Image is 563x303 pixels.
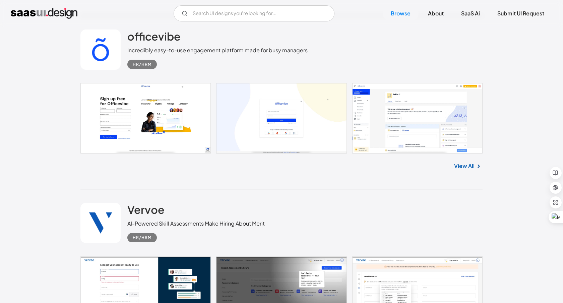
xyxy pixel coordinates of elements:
a: Submit UI Request [489,6,552,21]
a: SaaS Ai [453,6,488,21]
h2: officevibe [127,29,181,43]
a: About [420,6,452,21]
h2: Vervoe [127,203,165,216]
a: View All [454,162,475,170]
form: Email Form [174,5,334,21]
div: AI-Powered Skill Assessments Make Hiring About Merit [127,220,265,228]
div: Incredibly easy-to-use engagement platform made for busy managers [127,46,308,54]
a: Browse [383,6,419,21]
div: HR/HRM [133,234,151,242]
div: HR/HRM [133,60,151,68]
a: home [11,8,77,19]
a: officevibe [127,29,181,46]
input: Search UI designs you're looking for... [174,5,334,21]
a: Vervoe [127,203,165,220]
